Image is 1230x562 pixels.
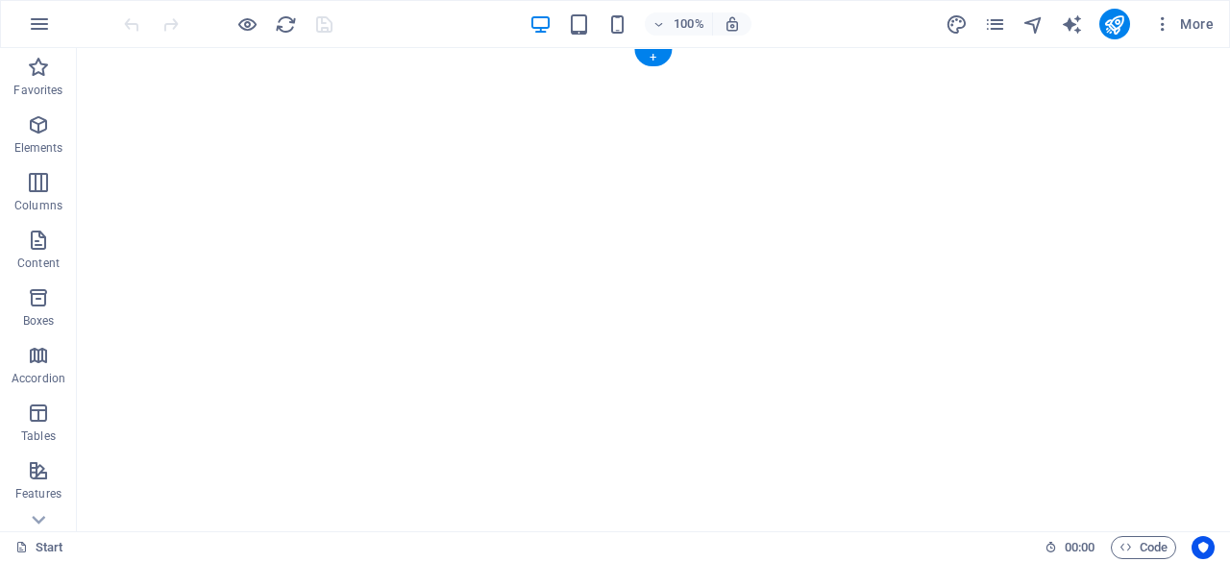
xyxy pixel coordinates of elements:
i: Pages (Ctrl+Alt+S) [984,13,1006,36]
p: Boxes [23,313,55,329]
span: 00 00 [1065,536,1095,559]
p: Features [15,486,61,501]
a: Click to cancel selection. Double-click to open Pages [15,536,63,559]
p: Favorites [13,83,62,98]
i: Design (Ctrl+Alt+Y) [946,13,968,36]
button: Code [1111,536,1176,559]
button: More [1145,9,1221,39]
button: navigator [1022,12,1045,36]
i: Publish [1103,13,1125,36]
p: Columns [14,198,62,213]
span: : [1078,540,1081,554]
button: text_generator [1061,12,1084,36]
p: Elements [14,140,63,156]
h6: 100% [674,12,704,36]
button: Usercentrics [1192,536,1215,559]
p: Accordion [12,371,65,386]
h6: Session time [1045,536,1095,559]
p: Content [17,256,60,271]
button: 100% [645,12,713,36]
i: Navigator [1022,13,1045,36]
button: Click here to leave preview mode and continue editing [235,12,258,36]
button: reload [274,12,297,36]
i: Reload page [275,13,297,36]
button: design [946,12,969,36]
button: publish [1099,9,1130,39]
p: Tables [21,428,56,444]
span: More [1153,14,1214,34]
span: Code [1119,536,1168,559]
i: AI Writer [1061,13,1083,36]
i: On resize automatically adjust zoom level to fit chosen device. [724,15,741,33]
button: pages [984,12,1007,36]
div: + [634,49,672,66]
